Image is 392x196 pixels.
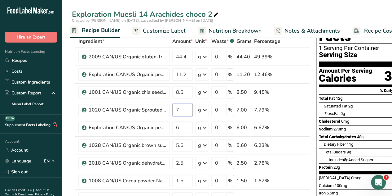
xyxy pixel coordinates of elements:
span: Cholesterol [319,119,340,124]
div: 1.67% [254,177,280,185]
div: Amount Per Serving [319,68,372,74]
div: g [198,106,201,114]
a: Customize Label [132,24,186,38]
div: 1008 CAN/US Cocoa powder Nature Zen+ USDA [89,177,166,185]
span: 0mcg [351,175,361,180]
span: 1 [384,175,389,180]
span: Nutrition Breakdown [209,27,262,35]
div: g [198,124,201,131]
span: 48g [357,134,363,139]
div: 5.60 [236,142,252,149]
div: g [198,159,201,167]
div: 1001 CAN/US Organic chia seeds Tootsi + FCEN [89,89,166,96]
div: 9.45% [254,89,280,96]
span: Notes & Attachments [284,27,340,35]
span: 0g [341,111,345,116]
div: Custom Report [5,90,41,96]
span: Sodium [319,127,333,131]
div: 8.50 [236,89,252,96]
div: Waste [211,38,234,45]
div: g [198,53,201,61]
a: Nutrition Breakdown [198,24,262,38]
span: Created by [PERSON_NAME] on [DATE], Last edited by [PERSON_NAME] on [DATE] [72,18,213,23]
div: 1028 CAN/US Organic brown sugar Camino + FCEN [89,142,166,149]
span: Calcium [319,183,334,188]
button: Hire an Expert [5,32,57,43]
div: g [198,89,201,96]
span: 6.6mg [327,191,338,195]
span: Dietary Fiber [324,142,346,147]
div: 7.00 [236,106,252,114]
span: Total Fat [319,96,335,101]
a: Recipe Builder [70,23,120,38]
span: Total Carbohydrates [319,134,356,139]
div: Exploration CAN/US Organic peanut butter powder [PERSON_NAME] Naturals [89,124,166,131]
div: 6.23% [254,142,280,149]
iframe: Intercom live chat [371,175,386,190]
span: 9g [347,150,351,154]
span: 5g [344,157,348,162]
div: 2018 CAN/US Organic dehydrated date pieces Tootsi [89,159,166,167]
span: Saturated Fat [324,104,347,108]
span: Percentage [254,38,280,45]
span: 100mg [335,183,347,188]
span: Fat [324,111,340,116]
span: Iron [319,191,326,195]
a: FAQ . [28,188,36,192]
span: Protein [319,165,333,170]
div: 12.46% [254,71,280,78]
span: 12g [336,96,342,101]
span: [MEDICAL_DATA] [319,175,350,180]
div: Calories [319,74,372,83]
div: 44.40 [236,53,252,61]
div: 1020 CAN/US Organic Sprouted brown rice protein powder Jiangxi Hengding [89,106,166,114]
i: Trans [324,111,334,116]
a: Language [5,156,31,166]
div: BETA [5,116,15,121]
span: Serving Size [319,51,357,59]
div: 6.00 [236,124,252,131]
div: 1.50 [236,177,252,185]
div: Exploration CAN/US Organic peanuts Tootsi [89,71,166,78]
div: 2.50 [236,159,252,167]
div: 2009 CAN/US Organic gluten-free rolled oats Tootsi + FCEN [89,53,166,61]
div: 6.67% [254,124,280,131]
span: Unit [195,38,207,45]
span: Ingredient [78,38,104,45]
div: 7.79% [254,106,280,114]
div: 2.78% [254,159,280,167]
span: 11g [347,142,353,147]
span: 2g [348,104,353,108]
span: Grams [236,38,252,45]
span: 20g [333,165,340,170]
span: 270mg [333,127,346,131]
span: Recipe Builder [82,26,120,34]
span: 0mg [341,119,349,124]
a: Hire an Expert . [5,188,27,192]
div: g [198,177,201,185]
a: Notes & Attachments [274,24,340,38]
span: Includes Added Sugars [329,157,373,162]
div: 11.20 [236,71,252,78]
span: Amount [172,38,193,45]
div: Exploration Muesli 14 Arachides choco 2 [72,9,220,20]
span: Total Sugars [324,150,346,154]
div: g [198,142,201,149]
div: EN [44,157,57,165]
span: Customize Label [143,27,186,35]
div: 49.39% [254,53,280,61]
div: g [198,71,201,78]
